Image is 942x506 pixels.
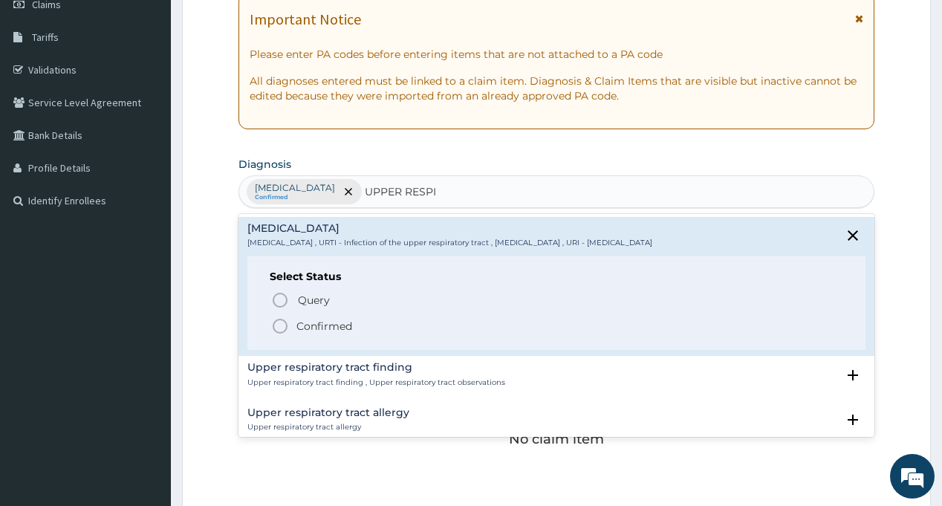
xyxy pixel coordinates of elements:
[247,238,652,248] p: [MEDICAL_DATA] , URTI - Infection of the upper respiratory tract , [MEDICAL_DATA] , URI - [MEDICA...
[77,83,250,103] div: Chat with us now
[298,293,330,308] span: Query
[271,291,289,309] i: status option query
[7,343,283,395] textarea: Type your message and hit 'Enter'
[27,74,60,111] img: d_794563401_company_1708531726252_794563401
[509,432,604,447] p: No claim item
[86,156,205,306] span: We're online!
[844,411,862,429] i: open select status
[32,30,59,44] span: Tariffs
[247,377,505,388] p: Upper respiratory tract finding , Upper respiratory tract observations
[296,319,352,334] p: Confirmed
[247,362,505,373] h4: Upper respiratory tract finding
[250,47,863,62] p: Please enter PA codes before entering items that are not attached to a PA code
[844,227,862,244] i: close select status
[270,271,842,282] h6: Select Status
[238,157,291,172] label: Diagnosis
[255,194,335,201] small: Confirmed
[247,223,652,234] h4: [MEDICAL_DATA]
[244,7,279,43] div: Minimize live chat window
[255,182,335,194] p: [MEDICAL_DATA]
[247,407,409,418] h4: Upper respiratory tract allergy
[271,317,289,335] i: status option filled
[247,422,409,432] p: Upper respiratory tract allergy
[844,366,862,384] i: open select status
[342,185,355,198] span: remove selection option
[250,11,361,27] h1: Important Notice
[250,74,863,103] p: All diagnoses entered must be linked to a claim item. Diagnosis & Claim Items that are visible bu...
